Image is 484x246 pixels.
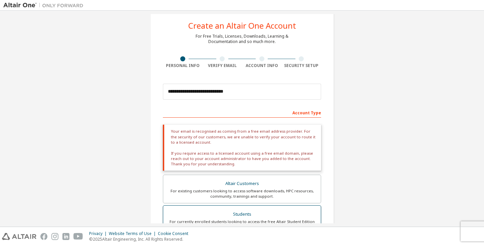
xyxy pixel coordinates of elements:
[167,179,317,188] div: Altair Customers
[167,210,317,219] div: Students
[196,34,288,44] div: For Free Trials, Licenses, Downloads, Learning & Documentation and so much more.
[2,233,36,240] img: altair_logo.svg
[109,231,158,236] div: Website Terms of Use
[73,233,83,240] img: youtube.svg
[203,63,242,68] div: Verify Email
[51,233,58,240] img: instagram.svg
[40,233,47,240] img: facebook.svg
[3,2,87,9] img: Altair One
[163,63,203,68] div: Personal Info
[242,63,282,68] div: Account Info
[282,63,321,68] div: Security Setup
[188,22,296,30] div: Create an Altair One Account
[89,231,109,236] div: Privacy
[163,107,321,118] div: Account Type
[167,188,317,199] div: For existing customers looking to access software downloads, HPC resources, community, trainings ...
[158,231,192,236] div: Cookie Consent
[167,219,317,230] div: For currently enrolled students looking to access the free Altair Student Edition bundle and all ...
[89,236,192,242] p: © 2025 Altair Engineering, Inc. All Rights Reserved.
[62,233,69,240] img: linkedin.svg
[163,125,321,171] div: Your email is recognised as coming from a free email address provider. For the security of our cu...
